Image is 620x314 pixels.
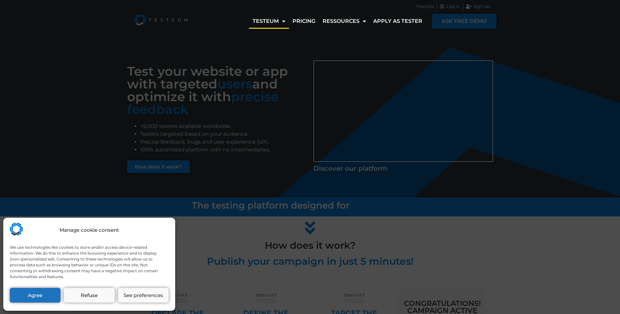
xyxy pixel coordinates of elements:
a: Ressources [319,14,370,29]
a: Pricing [289,14,319,29]
div: We use technologies like cookies to store and/or access device-related information. We do this to... [10,244,168,280]
img: Testeum.com - Application crowdtesting platform [10,223,23,236]
div: Manage cookie consent [59,227,119,234]
button: Refuse [64,288,114,303]
button: See preferences [118,288,169,303]
nav: Menu [249,14,426,29]
button: Agree [10,288,60,303]
a: Testeum [249,14,289,29]
a: Apply as tester [370,14,426,29]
